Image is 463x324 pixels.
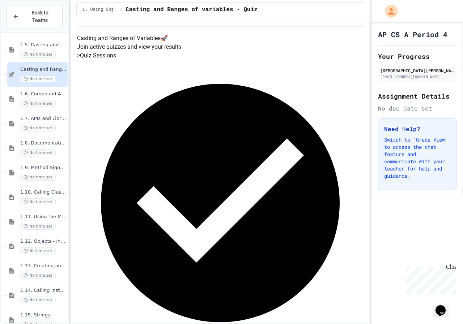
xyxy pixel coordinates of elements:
div: [DEMOGRAPHIC_DATA][PERSON_NAME] [380,67,454,74]
iframe: chat widget [433,295,456,317]
div: Chat with us now!Close [3,3,50,46]
span: 1.5. Casting and Ranges of Values [20,42,67,48]
span: 1.13. Creating and Initializing Objects: Constructors [20,263,67,269]
span: No time set [20,223,56,230]
span: 1.10. Calling Class Methods [20,189,67,195]
span: / [120,7,123,13]
h5: > Quiz Sessions [77,51,364,60]
span: 1.7. APIs and Libraries [20,116,67,122]
span: No time set [20,247,56,254]
span: No time set [20,174,56,181]
span: 1. Using Objects and Methods [82,7,117,13]
h4: Casting and Ranges of Variables 🚀 [77,34,364,43]
h1: AP CS A Period 4 [378,29,447,39]
div: [EMAIL_ADDRESS][DOMAIN_NAME] [380,74,454,79]
span: 1.8. Documentation with Comments and Preconditions [20,140,67,146]
span: 1.9. Method Signatures [20,165,67,171]
span: 1.12. Objects - Instances of Classes [20,238,67,245]
span: No time set [20,125,56,131]
h3: Need Help? [384,125,450,133]
span: 1.6. Compound Assignment Operators [20,91,67,97]
button: Back to Teams [7,5,63,28]
span: Back to Teams [24,9,56,24]
span: Casting and Ranges of variables - Quiz [126,5,258,14]
iframe: chat widget [403,264,456,294]
span: No time set [20,272,56,279]
span: No time set [20,100,56,107]
h2: Your Progress [378,51,456,61]
span: No time set [20,198,56,205]
p: Switch to "Grade View" to access the chat feature and communicate with your teacher for help and ... [384,136,450,180]
span: No time set [20,149,56,156]
span: No time set [20,297,56,303]
span: Casting and Ranges of variables - Quiz [20,66,67,73]
h2: Assignment Details [378,91,456,101]
span: No time set [20,51,56,58]
span: No time set [20,75,56,82]
span: 1.15. Strings [20,312,67,318]
span: 1.14. Calling Instance Methods [20,288,67,294]
div: No due date set [378,104,456,113]
span: 1.11. Using the Math Class [20,214,67,220]
div: My Account [377,3,400,20]
p: Join active quizzes and view your results [77,43,364,51]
